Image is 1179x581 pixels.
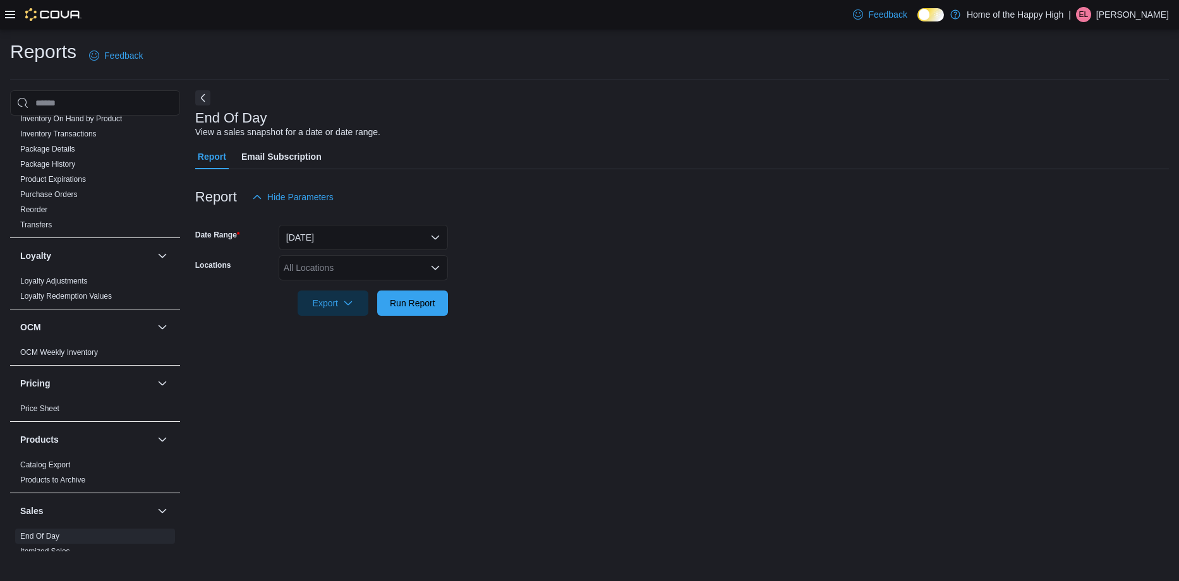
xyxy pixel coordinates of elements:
div: Pricing [10,401,180,421]
button: Pricing [155,376,170,391]
span: Reorder [20,205,47,215]
a: Package Details [20,145,75,153]
a: Transfers [20,220,52,229]
button: Open list of options [430,263,440,273]
div: Emily Landry [1076,7,1091,22]
a: Loyalty Adjustments [20,277,88,285]
button: Run Report [377,290,448,316]
p: | [1068,7,1071,22]
span: Loyalty Redemption Values [20,291,112,301]
div: Products [10,457,180,493]
a: Feedback [84,43,148,68]
a: End Of Day [20,532,59,541]
input: Dark Mode [917,8,944,21]
a: Inventory Transactions [20,129,97,138]
span: Run Report [390,297,435,309]
h3: End Of Day [195,111,267,126]
a: OCM Weekly Inventory [20,348,98,357]
span: Itemized Sales [20,546,70,556]
span: Report [198,144,226,169]
a: Catalog Export [20,460,70,469]
button: OCM [20,321,152,333]
h3: Report [195,189,237,205]
span: Transfers [20,220,52,230]
div: Inventory [10,51,180,237]
span: Export [305,290,361,316]
button: Loyalty [20,249,152,262]
h1: Reports [10,39,76,64]
span: Inventory Transactions [20,129,97,139]
h3: Loyalty [20,249,51,262]
button: Pricing [20,377,152,390]
span: Inventory On Hand by Product [20,114,122,124]
button: Products [155,432,170,447]
label: Date Range [195,230,240,240]
span: Package History [20,159,75,169]
button: OCM [155,320,170,335]
div: Loyalty [10,273,180,309]
span: Purchase Orders [20,189,78,200]
span: Feedback [868,8,907,21]
span: Product Expirations [20,174,86,184]
button: Hide Parameters [247,184,339,210]
h3: Products [20,433,59,446]
a: Package History [20,160,75,169]
a: Reorder [20,205,47,214]
h3: Pricing [20,377,50,390]
span: Price Sheet [20,404,59,414]
span: Feedback [104,49,143,62]
p: Home of the Happy High [967,7,1063,22]
img: Cova [25,8,82,21]
button: Loyalty [155,248,170,263]
a: Products to Archive [20,476,85,484]
button: Sales [155,503,170,518]
a: Inventory On Hand by Product [20,114,122,123]
div: View a sales snapshot for a date or date range. [195,126,380,139]
a: Itemized Sales [20,547,70,556]
a: Loyalty Redemption Values [20,292,112,301]
span: Dark Mode [917,21,918,22]
a: Purchase Orders [20,190,78,199]
button: [DATE] [279,225,448,250]
span: Package Details [20,144,75,154]
span: End Of Day [20,531,59,541]
button: Products [20,433,152,446]
span: Loyalty Adjustments [20,276,88,286]
h3: OCM [20,321,41,333]
span: Hide Parameters [267,191,334,203]
button: Export [298,290,368,316]
a: Price Sheet [20,404,59,413]
span: EL [1079,7,1089,22]
div: OCM [10,345,180,365]
span: OCM Weekly Inventory [20,347,98,357]
a: Product Expirations [20,175,86,184]
span: Catalog Export [20,460,70,470]
span: Email Subscription [241,144,322,169]
h3: Sales [20,505,44,517]
label: Locations [195,260,231,270]
button: Sales [20,505,152,517]
a: Feedback [848,2,912,27]
button: Next [195,90,210,105]
p: [PERSON_NAME] [1096,7,1169,22]
span: Products to Archive [20,475,85,485]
